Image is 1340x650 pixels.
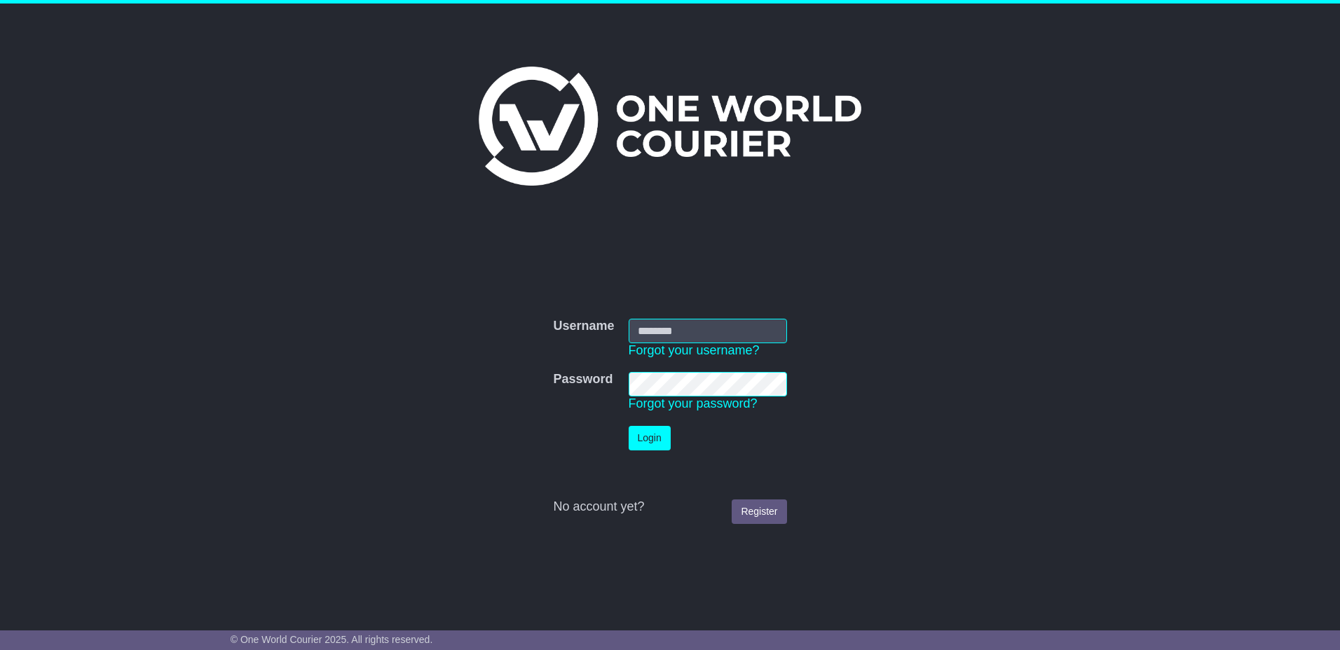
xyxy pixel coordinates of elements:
a: Register [732,499,786,524]
span: © One World Courier 2025. All rights reserved. [231,634,433,645]
img: One World [479,67,861,186]
a: Forgot your password? [629,396,758,410]
label: Password [553,372,613,387]
div: No account yet? [553,499,786,515]
label: Username [553,319,614,334]
button: Login [629,426,671,450]
a: Forgot your username? [629,343,760,357]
